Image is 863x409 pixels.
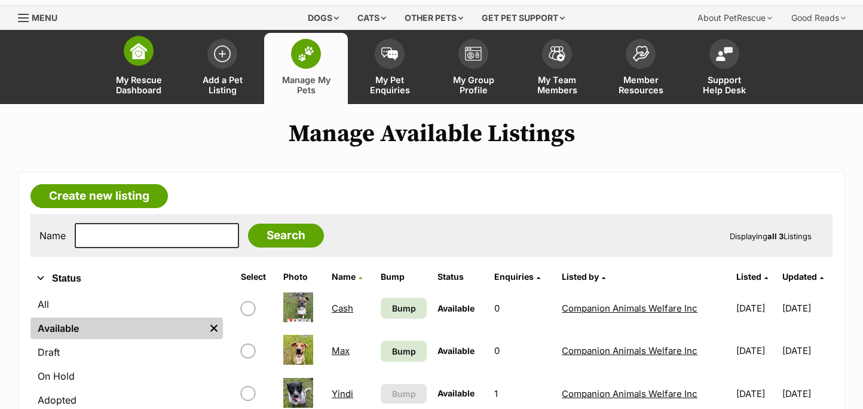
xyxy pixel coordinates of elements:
[782,330,831,371] td: [DATE]
[562,271,605,282] a: Listed by
[562,345,697,356] a: Companion Animals Welfare Inc
[697,75,751,95] span: Support Help Desk
[767,231,784,241] strong: all 3
[599,33,683,104] a: Member Resources
[782,288,831,329] td: [DATE]
[381,47,398,60] img: pet-enquiries-icon-7e3ad2cf08bfb03b45e93fb7055b45f3efa6380592205ae92323e6603595dc1f.svg
[783,6,854,30] div: Good Reads
[30,365,223,387] a: On Hold
[632,45,649,62] img: member-resources-icon-8e73f808a243e03378d46382f2149f9095a855e16c252ad45f914b54edf8863c.svg
[392,345,416,358] span: Bump
[332,271,356,282] span: Name
[446,75,500,95] span: My Group Profile
[489,330,556,371] td: 0
[349,6,394,30] div: Cats
[298,46,314,62] img: manage-my-pets-icon-02211641906a0b7f246fdf0571729dbe1e7629f14944591b6c1af311fb30b64b.svg
[736,271,761,282] span: Listed
[437,303,475,313] span: Available
[381,341,427,362] a: Bump
[30,294,223,315] a: All
[381,384,427,404] button: Bump
[332,388,353,399] a: Yindi
[279,75,333,95] span: Manage My Pets
[782,271,824,282] a: Updated
[332,345,350,356] a: Max
[614,75,668,95] span: Member Resources
[30,318,205,339] a: Available
[473,6,573,30] div: Get pet support
[30,341,223,363] a: Draft
[396,6,472,30] div: Other pets
[130,42,147,59] img: dashboard-icon-eb2f2d2d3e046f16d808141f083e7271f6b2e854fb5c12c21221c1fb7104beca.svg
[392,387,416,400] span: Bump
[437,346,475,356] span: Available
[248,224,324,248] input: Search
[530,75,584,95] span: My Team Members
[381,298,427,319] a: Bump
[363,75,417,95] span: My Pet Enquiries
[112,75,166,95] span: My Rescue Dashboard
[549,46,565,62] img: team-members-icon-5396bd8760b3fe7c0b43da4ab00e1e3bb1a5d9ba89233759b79545d2d3fc5d0d.svg
[30,271,223,286] button: Status
[332,271,362,282] a: Name
[437,388,475,398] span: Available
[562,271,599,282] span: Listed by
[348,33,431,104] a: My Pet Enquiries
[716,47,733,61] img: help-desk-icon-fdf02630f3aa405de69fd3d07c3f3aa587a6932b1a1747fa1d2bba05be0121f9.svg
[433,267,488,286] th: Status
[494,271,540,282] a: Enquiries
[562,388,697,399] a: Companion Animals Welfare Inc
[736,271,768,282] a: Listed
[732,330,781,371] td: [DATE]
[489,288,556,329] td: 0
[236,267,277,286] th: Select
[683,33,766,104] a: Support Help Desk
[515,33,599,104] a: My Team Members
[97,33,180,104] a: My Rescue Dashboard
[180,33,264,104] a: Add a Pet Listing
[376,267,431,286] th: Bump
[214,45,231,62] img: add-pet-listing-icon-0afa8454b4691262ce3f59096e99ab1cd57d4a30225e0717b998d2c9b9846f56.svg
[730,231,812,241] span: Displaying Listings
[332,303,353,314] a: Cash
[18,6,66,28] a: Menu
[195,75,249,95] span: Add a Pet Listing
[30,184,168,208] a: Create new listing
[39,230,66,241] label: Name
[562,303,697,314] a: Companion Animals Welfare Inc
[689,6,781,30] div: About PetRescue
[264,33,348,104] a: Manage My Pets
[32,13,57,23] span: Menu
[431,33,515,104] a: My Group Profile
[392,302,416,315] span: Bump
[782,271,817,282] span: Updated
[465,47,482,61] img: group-profile-icon-3fa3cf56718a62981997c0bc7e787c4b2cf8bcc04b72c1350f741eb67cf2f40e.svg
[732,288,781,329] td: [DATE]
[279,267,326,286] th: Photo
[494,271,534,282] span: translation missing: en.admin.listings.index.attributes.enquiries
[299,6,347,30] div: Dogs
[205,318,223,339] a: Remove filter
